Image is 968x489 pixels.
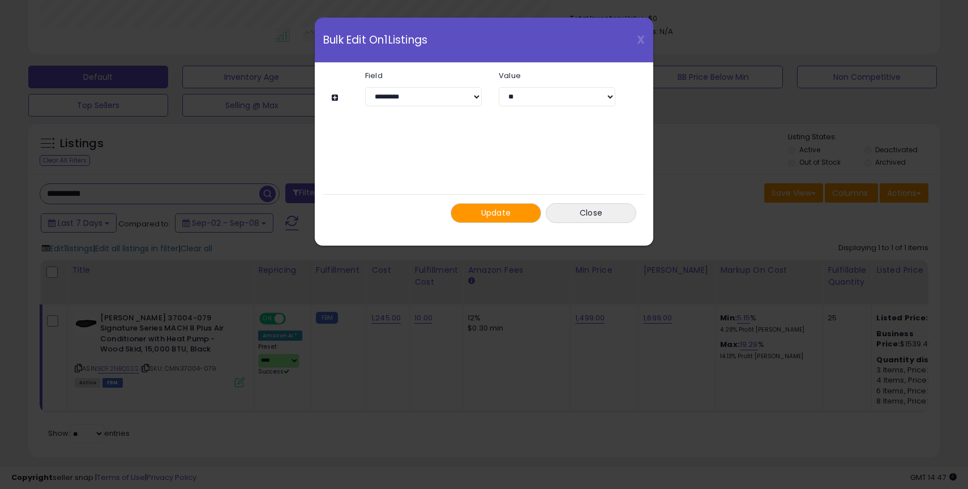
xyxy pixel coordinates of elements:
label: Value [490,72,624,79]
span: Bulk Edit On 1 Listings [323,35,427,45]
span: X [637,32,645,48]
label: Field [357,72,490,79]
span: Update [481,207,511,218]
button: Close [546,203,636,223]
